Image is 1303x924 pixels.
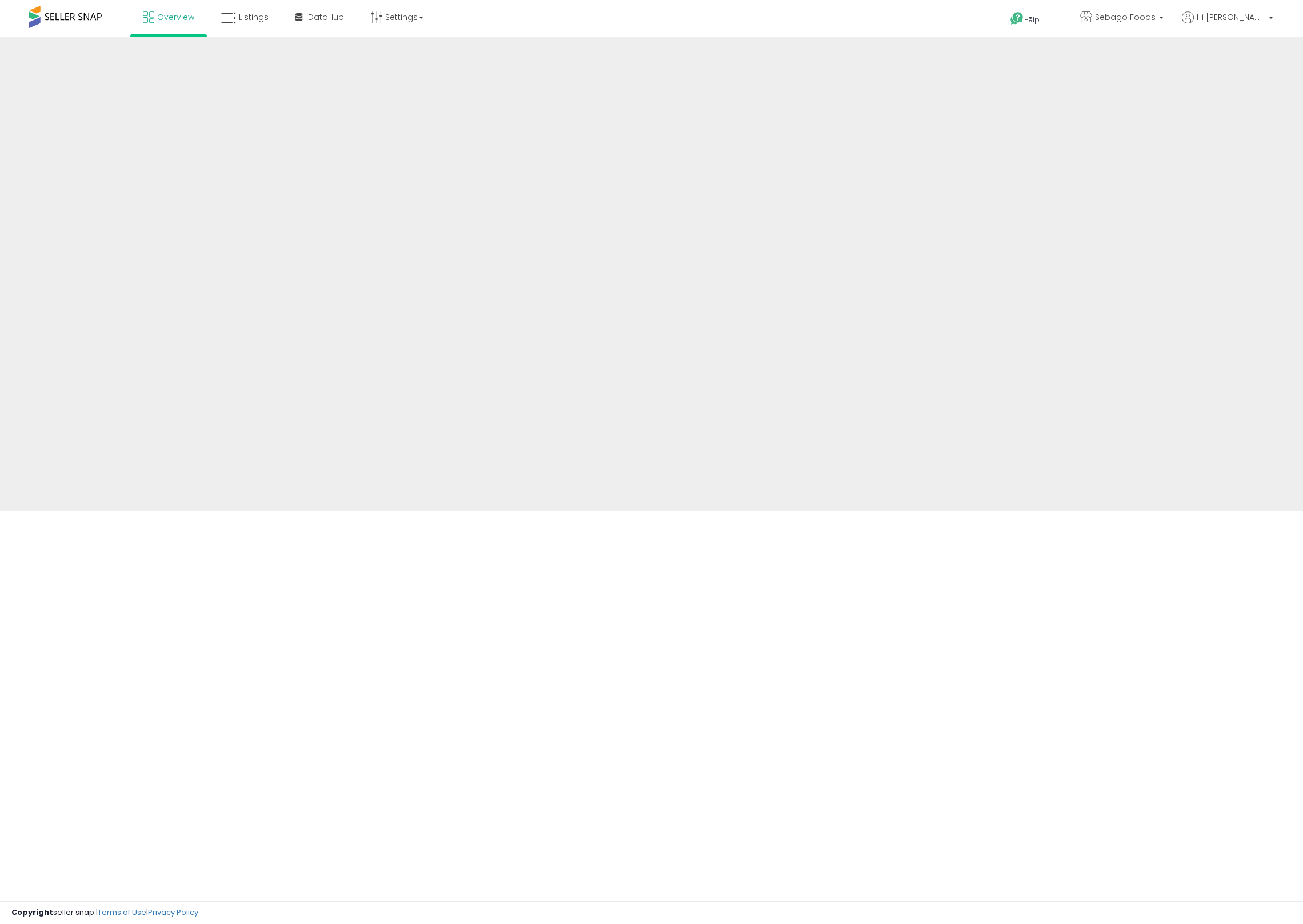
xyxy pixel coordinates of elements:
span: Sebago Foods [1095,11,1156,23]
a: Help [1001,3,1062,37]
span: Overview [157,11,194,23]
span: Help [1024,15,1040,25]
a: Hi [PERSON_NAME] [1182,11,1273,37]
span: Listings [239,11,269,23]
span: DataHub [308,11,344,23]
i: Get Help [1010,11,1024,26]
span: Hi [PERSON_NAME] [1197,11,1265,23]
